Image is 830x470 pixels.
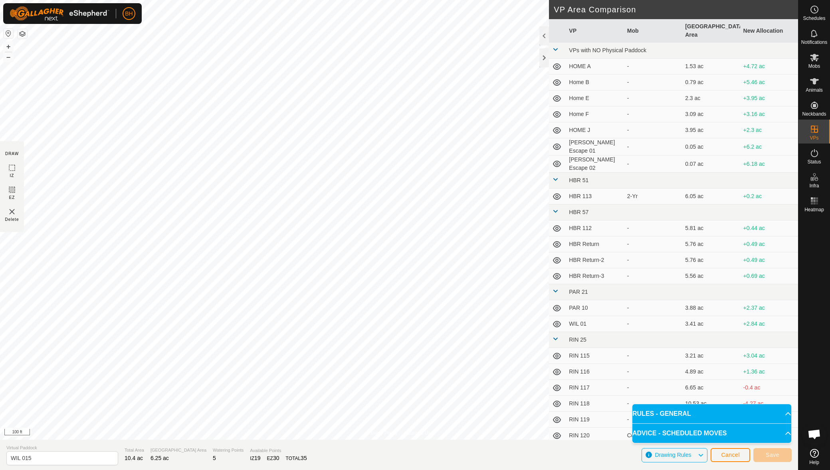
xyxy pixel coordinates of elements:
td: +0.2 ac [740,189,798,205]
span: Status [807,159,821,164]
td: RIN 118 [566,396,624,412]
span: [GEOGRAPHIC_DATA] Area [151,447,206,454]
td: 1.53 ac [682,59,740,75]
td: -0.4 ac [740,380,798,396]
span: Notifications [801,40,827,45]
span: EZ [9,195,15,201]
td: 5.81 ac [682,220,740,236]
td: RIN 120 [566,428,624,444]
span: Help [809,460,819,465]
div: EZ [267,454,279,462]
td: Home F [566,106,624,122]
button: Reset Map [4,29,13,38]
td: +2.37 ac [740,300,798,316]
span: Watering Points [213,447,244,454]
span: PAR 21 [569,289,588,295]
td: +4.72 ac [740,59,798,75]
div: - [627,110,679,118]
div: 2-Yr [627,192,679,201]
th: [GEOGRAPHIC_DATA] Area [682,19,740,43]
td: +0.49 ac [740,252,798,268]
div: - [627,94,679,102]
a: Contact Us [407,429,430,437]
div: - [627,160,679,168]
td: HBR Return-3 [566,268,624,284]
td: +3.95 ac [740,90,798,106]
span: Drawing Rules [655,452,691,458]
td: HOME J [566,122,624,138]
img: Gallagher Logo [10,6,109,21]
td: RIN 115 [566,348,624,364]
div: - [627,368,679,376]
span: Neckbands [802,112,826,116]
span: Delete [5,216,19,222]
td: 5.76 ac [682,252,740,268]
div: - [627,352,679,360]
span: HBR 51 [569,177,588,183]
span: HBR 57 [569,209,588,215]
span: 6.25 ac [151,455,169,461]
td: RIN 119 [566,412,624,428]
td: 5.56 ac [682,268,740,284]
td: HBR Return-2 [566,252,624,268]
span: IZ [10,173,14,179]
td: Home B [566,75,624,90]
div: - [627,399,679,408]
span: VPs [810,136,818,140]
td: 0.79 ac [682,75,740,90]
th: New Allocation [740,19,798,43]
td: 0.07 ac [682,155,740,173]
td: Home E [566,90,624,106]
td: +5.46 ac [740,75,798,90]
span: Schedules [803,16,825,21]
td: 4.89 ac [682,364,740,380]
div: - [627,224,679,232]
td: 6.05 ac [682,189,740,205]
th: VP [566,19,624,43]
td: +0.69 ac [740,268,798,284]
td: +6.18 ac [740,155,798,173]
td: HBR 113 [566,189,624,205]
td: +6.2 ac [740,138,798,155]
button: Cancel [711,448,750,462]
p-accordion-header: RULES - GENERAL [632,404,791,423]
span: ADVICE - SCHEDULED MOVES [632,429,727,438]
td: 5.76 ac [682,236,740,252]
td: HOME A [566,59,624,75]
td: +1.36 ac [740,364,798,380]
td: 3.21 ac [682,348,740,364]
p-accordion-header: ADVICE - SCHEDULED MOVES [632,424,791,443]
button: – [4,52,13,62]
td: 2.3 ac [682,90,740,106]
span: Heatmap [804,207,824,212]
td: RIN 117 [566,380,624,396]
div: - [627,304,679,312]
td: WIL 01 [566,316,624,332]
span: BH [125,10,133,18]
div: - [627,383,679,392]
td: +3.16 ac [740,106,798,122]
td: +0.44 ac [740,220,798,236]
td: RIN 116 [566,364,624,380]
div: TOTAL [286,454,307,462]
td: [PERSON_NAME] Escape 01 [566,138,624,155]
td: HBR 112 [566,220,624,236]
td: +2.84 ac [740,316,798,332]
span: Virtual Paddock [6,444,118,451]
td: 3.09 ac [682,106,740,122]
span: 30 [273,455,279,461]
div: Cows [627,431,679,440]
td: 6.65 ac [682,380,740,396]
div: - [627,256,679,264]
span: Save [766,452,779,458]
div: - [627,240,679,248]
div: - [627,415,679,424]
td: 3.41 ac [682,316,740,332]
span: 10.4 ac [125,455,143,461]
span: RULES - GENERAL [632,409,691,419]
span: RIN 25 [569,336,586,343]
td: 3.95 ac [682,122,740,138]
h2: VP Area Comparison [554,5,798,14]
span: Total Area [125,447,144,454]
span: 19 [254,455,261,461]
